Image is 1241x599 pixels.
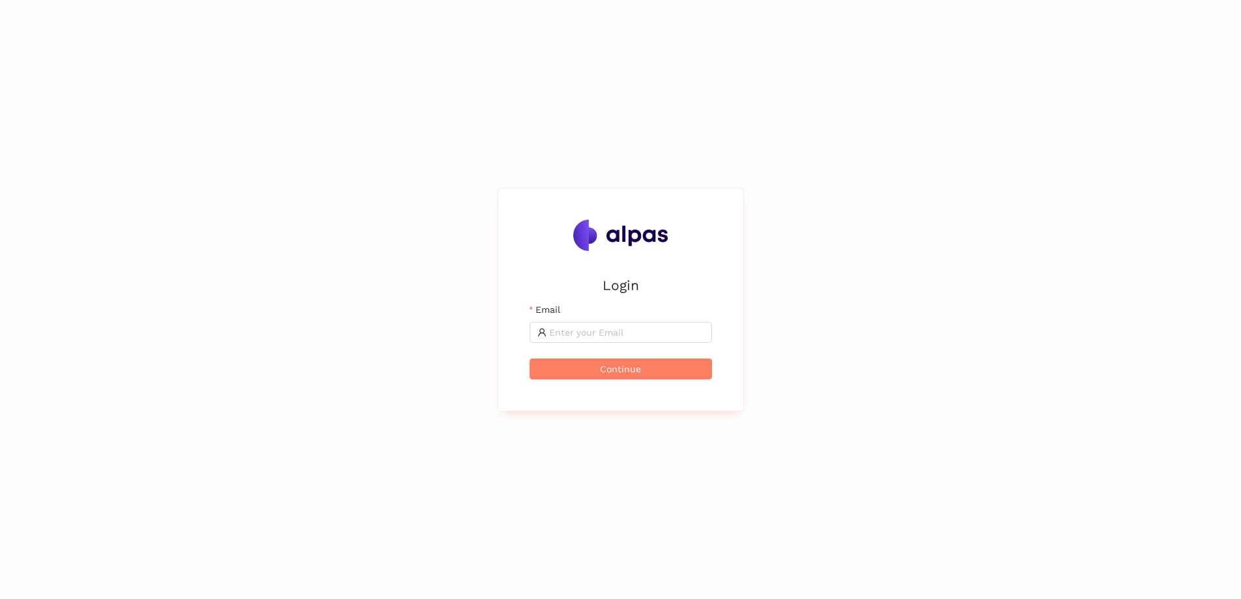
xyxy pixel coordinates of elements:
[530,274,712,296] h2: Login
[537,328,547,337] span: user
[573,220,668,251] img: Alpas.ai Logo
[600,362,641,376] span: Continue
[549,325,704,340] input: Email
[530,302,560,317] label: Email
[530,358,712,379] button: Continue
